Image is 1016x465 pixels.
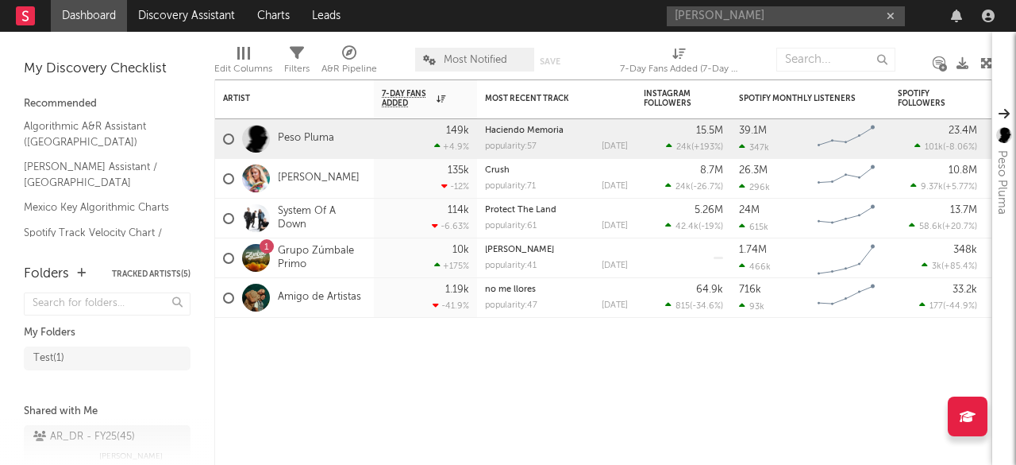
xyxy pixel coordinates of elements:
[434,141,469,152] div: +4.9 %
[278,245,366,272] a: Grupo Zúmbale Primo
[921,183,943,192] span: 9.37k
[284,60,310,79] div: Filters
[448,165,469,176] div: 135k
[695,205,723,215] div: 5.26M
[739,262,771,272] div: 466k
[485,166,510,175] a: Crush
[922,261,977,271] div: ( )
[278,205,366,232] a: System Of A Down
[24,60,190,79] div: My Discovery Checklist
[952,285,977,295] div: 33.2k
[665,181,723,192] div: ( )
[776,48,895,72] input: Search...
[444,55,507,65] span: Most Notified
[739,245,767,255] div: 1.74M
[24,265,69,284] div: Folders
[810,119,882,159] svg: Chart title
[33,428,135,447] div: AR_DR - FY25 ( 45 )
[278,291,361,304] a: Amigo de Artistas
[445,285,469,295] div: 1.19k
[953,245,977,255] div: 348k
[739,205,760,215] div: 24M
[24,324,190,343] div: My Folders
[667,6,905,26] input: Search for artists
[24,199,175,216] a: Mexico Key Algorithmic Charts
[739,94,858,103] div: Spotify Monthly Listeners
[321,60,377,79] div: A&R Pipeline
[485,246,628,254] div: Corazón De Miel
[665,221,723,231] div: ( )
[485,206,556,215] a: Protect The Land
[24,347,190,370] a: Test(1)
[278,172,360,185] a: [PERSON_NAME]
[446,126,469,136] div: 149k
[950,205,977,215] div: 13.7M
[739,142,769,153] div: 347k
[739,182,770,192] div: 296k
[382,89,433,108] span: 7-Day Fans Added
[945,302,975,311] span: -44.9 %
[112,270,190,278] button: Tracked Artists(5)
[485,142,537,151] div: popularity: 57
[693,183,721,192] span: -26.7 %
[739,285,761,295] div: 716k
[696,285,723,295] div: 64.9k
[932,262,941,271] span: 3k
[644,89,699,108] div: Instagram Followers
[739,222,768,232] div: 615k
[433,300,469,311] div: -41.9 %
[452,245,469,255] div: 10k
[284,40,310,86] div: Filters
[321,40,377,86] div: A&R Pipeline
[485,206,628,215] div: Protect The Land
[602,301,628,310] div: [DATE]
[278,132,334,145] a: Peso Pluma
[602,262,628,270] div: [DATE]
[620,60,739,79] div: 7-Day Fans Added (7-Day Fans Added)
[949,126,977,136] div: 23.4M
[24,95,190,114] div: Recommended
[945,223,975,231] span: +20.7 %
[945,143,975,152] span: -8.06 %
[810,199,882,238] svg: Chart title
[692,302,721,311] span: -34.6 %
[810,159,882,199] svg: Chart title
[485,126,564,135] a: Haciendo Memoria
[33,349,64,368] div: Test ( 1 )
[675,223,698,231] span: 42.4k
[24,402,190,421] div: Shared with Me
[694,143,721,152] span: +193 %
[24,158,175,191] a: [PERSON_NAME] Assistant / [GEOGRAPHIC_DATA]
[485,126,628,135] div: Haciendo Memoria
[739,126,767,136] div: 39.1M
[919,223,942,231] span: 58.6k
[214,60,272,79] div: Edit Columns
[448,205,469,215] div: 114k
[700,165,723,176] div: 8.7M
[675,302,690,311] span: 815
[925,143,943,152] span: 101k
[24,118,175,150] a: Algorithmic A&R Assistant ([GEOGRAPHIC_DATA])
[676,143,691,152] span: 24k
[944,262,975,271] span: +85.4 %
[701,223,721,231] span: -19 %
[910,181,977,192] div: ( )
[485,182,536,191] div: popularity: 71
[485,166,628,175] div: Crush
[485,246,554,254] a: [PERSON_NAME]
[485,94,604,103] div: Most Recent Track
[739,165,768,176] div: 26.3M
[214,40,272,86] div: Edit Columns
[666,141,723,152] div: ( )
[485,301,537,310] div: popularity: 47
[810,278,882,318] svg: Chart title
[432,221,469,231] div: -6.63 %
[434,261,469,271] div: +175 %
[602,182,628,191] div: [DATE]
[914,141,977,152] div: ( )
[945,183,975,192] span: +5.77 %
[602,142,628,151] div: [DATE]
[441,181,469,192] div: -12 %
[223,94,342,103] div: Artist
[485,285,536,294] a: no me llores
